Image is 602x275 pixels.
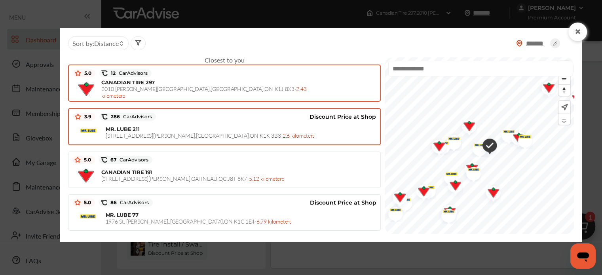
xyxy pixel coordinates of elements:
[101,114,108,120] img: caradvise_icon.5c74104a.svg
[256,217,292,225] span: 6.79 kilometers
[410,180,431,204] img: logo-canadian-tire.png
[72,39,119,48] span: Sort by :
[81,199,91,206] span: 5.0
[101,174,284,182] span: [STREET_ADDRESS][PERSON_NAME] , GATINEAU , QC J8T 8K7 -
[391,192,411,211] div: Map marker
[456,115,476,139] div: Map marker
[415,180,436,199] img: logo-mr-lube.png
[536,77,556,101] img: logo-canadian-tire.png
[382,203,402,222] div: Map marker
[512,129,533,148] img: logo-mr-lube.png
[75,70,81,76] img: star_icon.59ea9307.svg
[108,70,148,76] span: 12
[505,127,526,151] img: logo-canadian-tire.png
[459,157,480,181] img: logo-canadian-tire.png
[442,174,462,198] div: Map marker
[106,212,139,218] span: MR. LUBE 77
[108,114,152,120] span: 286
[68,55,381,64] div: Closest to you
[456,115,477,139] img: logo-canadian-tire.png
[442,174,463,198] img: logo-canadian-tire.png
[78,82,94,96] img: logo-canadian-tire.png
[459,157,479,181] div: Map marker
[437,201,458,224] img: logo-canadian-tire.png
[80,214,96,222] img: logo-mr-lube.png
[570,243,596,269] iframe: Button to launch messaging window
[426,135,446,159] div: Map marker
[101,70,108,76] img: caradvise_icon.5c74104a.svg
[387,186,406,210] div: Map marker
[460,162,481,181] img: logo-mr-lube.png
[156,111,376,123] div: Discount Price at Shop
[75,114,81,120] img: star_icon.59ea9307.svg
[283,131,315,139] span: 2.6 kilometers
[480,182,500,205] div: Map marker
[512,129,532,148] div: Map marker
[107,157,148,163] span: 67
[385,57,588,234] canvas: Map
[117,200,149,205] span: CarAdvisors
[120,114,152,119] span: CarAdvisors
[153,197,376,209] div: Discount Price at Shop
[107,199,149,206] span: 86
[435,204,456,223] img: logo-mr-lube.png
[81,70,91,76] span: 5.0
[106,126,139,132] span: MR. LUBE 211
[116,70,148,76] span: CarAdvisors
[81,157,91,163] span: 5.0
[78,169,94,182] img: logo-canadian-tire.png
[496,124,517,143] img: logo-mr-lube.png
[391,192,412,211] img: logo-mr-lube.png
[477,134,497,158] img: check-icon.521c8815.svg
[116,157,148,163] span: CarAdvisors
[438,167,458,186] div: Map marker
[387,186,408,210] img: logo-canadian-tire.png
[438,167,459,186] img: logo-mr-lube.png
[558,84,570,96] button: Reset bearing to north
[81,114,91,120] span: 3.9
[94,39,119,48] span: Distance
[496,124,515,143] div: Map marker
[101,199,107,206] img: caradvise_icon.5c74104a.svg
[249,174,284,182] span: 5.12 kilometers
[505,127,525,151] div: Map marker
[429,136,449,155] div: Map marker
[441,131,460,150] div: Map marker
[382,203,403,222] img: logo-mr-lube.png
[441,131,462,154] img: logo-canadian-tire.png
[560,103,568,112] img: recenter.ce011a49.svg
[441,131,461,150] img: logo-mr-lube.png
[80,129,96,137] img: logo-mr-lube.png
[480,182,501,205] img: logo-canadian-tire.png
[106,131,315,139] span: [STREET_ADDRESS][PERSON_NAME] , [GEOGRAPHIC_DATA] , ON K1K 3B3 -
[473,130,500,161] div: Map marker
[441,131,461,154] div: Map marker
[410,180,430,204] div: Map marker
[101,85,306,99] span: 2.43 kilometers
[516,40,522,47] img: location_vector_orange.38f05af8.svg
[435,204,455,223] div: Map marker
[106,217,292,225] span: 1976 St. [PERSON_NAME]. , [GEOGRAPHIC_DATA] , ON K1C 1E4 -
[74,157,81,163] img: star_icon.59ea9307.svg
[460,162,480,181] div: Map marker
[558,85,570,96] span: Reset bearing to north
[426,135,447,159] img: logo-canadian-tire.png
[536,77,555,101] div: Map marker
[429,136,450,155] img: logo-mr-lube.png
[101,79,155,85] span: CANADIAN TIRE 297
[101,85,306,99] span: 2010 [PERSON_NAME][GEOGRAPHIC_DATA] , [GEOGRAPHIC_DATA] , ON K1J 8X3 -
[415,180,435,199] div: Map marker
[437,201,456,224] div: Map marker
[467,138,486,157] div: Map marker
[101,157,107,163] img: caradvise_icon.5c74104a.svg
[74,199,81,206] img: star_icon.59ea9307.svg
[101,169,152,175] span: CANADIAN TIRE 191
[467,138,488,157] img: logo-mr-lube.png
